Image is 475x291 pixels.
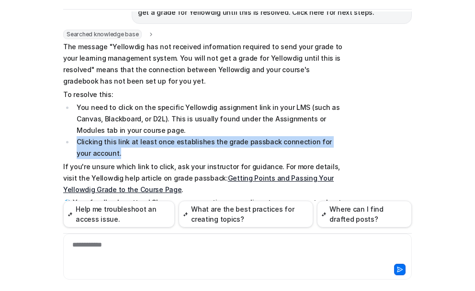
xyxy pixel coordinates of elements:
span: Searched knowledge base [63,30,142,39]
p: 🗳️ Your feedback matters! Share your suggestions, compliments, or comments about Knowbot here: [63,197,343,220]
p: To resolve this: [63,89,343,100]
li: Clicking this link at least once establishes the grade passback connection for your account. [74,136,343,159]
p: The message "Yellowdig has not received information required to send your grade to your learning ... [63,41,343,87]
button: Where can I find drafted posts? [317,201,412,227]
button: Help me troubleshoot an access issue. [63,201,175,227]
a: Getting Points and Passing Your Yellowdig Grade to the Course Page [63,174,334,194]
p: If you're unsure which link to click, ask your instructor for guidance. For more details, visit t... [63,161,343,195]
button: What are the best practices for creating topics? [179,201,313,227]
li: You need to click on the specific Yellowdig assignment link in your LMS (such as Canvas, Blackboa... [74,102,343,136]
